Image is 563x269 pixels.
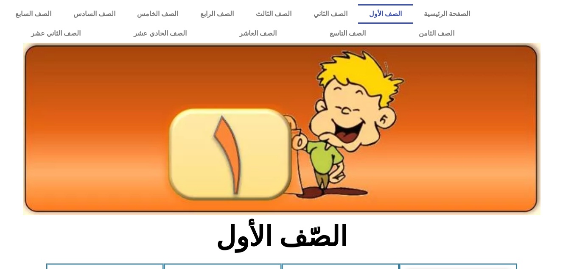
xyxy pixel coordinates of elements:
a: الصف التاسع [303,24,392,43]
a: الصف الرابع [189,4,245,24]
a: الصف العاشر [213,24,303,43]
a: الصف الثاني [303,4,359,24]
a: الصف الحادي عشر [107,24,213,43]
a: الصف الثالث [245,4,303,24]
a: الصفحة الرئيسية [413,4,481,24]
a: الصف السادس [62,4,126,24]
a: الصف الثامن [392,24,481,43]
a: الصف الخامس [126,4,189,24]
a: الصف الثاني عشر [4,24,107,43]
a: الصف السابع [4,4,62,24]
a: الصف الأول [358,4,413,24]
h2: الصّف الأول [141,220,422,253]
